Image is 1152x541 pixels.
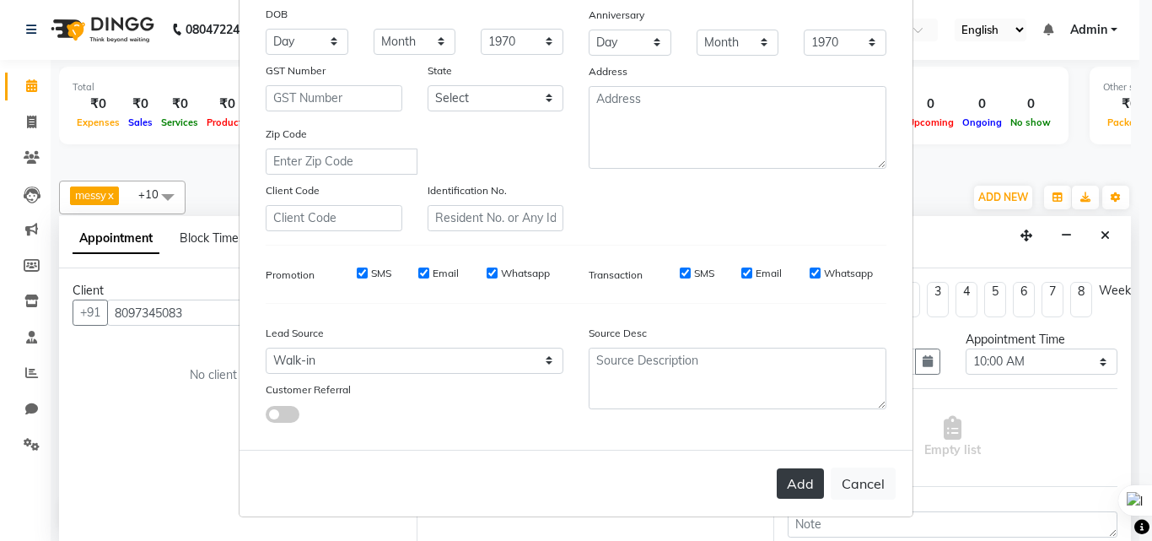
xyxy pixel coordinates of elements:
label: Identification No. [428,183,507,198]
button: Cancel [831,468,896,500]
label: Client Code [266,183,320,198]
label: Promotion [266,268,315,283]
input: Resident No. or Any Id [428,205,564,231]
label: Whatsapp [824,266,873,281]
label: GST Number [266,63,326,78]
label: DOB [266,7,288,22]
label: Transaction [589,268,643,283]
button: Add [777,468,824,499]
label: Anniversary [589,8,644,23]
label: SMS [694,266,714,281]
label: State [428,63,452,78]
label: SMS [371,266,391,281]
label: Source Desc [589,326,647,341]
label: Email [756,266,782,281]
label: Whatsapp [501,266,550,281]
label: Email [433,266,459,281]
label: Address [589,64,627,79]
label: Lead Source [266,326,324,341]
input: GST Number [266,85,402,111]
input: Client Code [266,205,402,231]
label: Zip Code [266,127,307,142]
label: Customer Referral [266,382,351,398]
input: Enter Zip Code [266,149,417,175]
